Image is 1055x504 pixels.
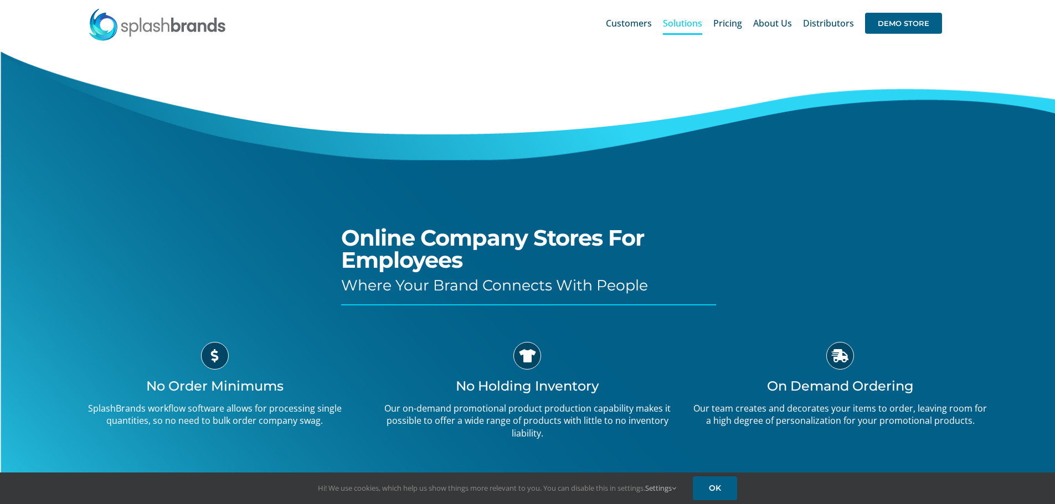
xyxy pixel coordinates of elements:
a: Settings [645,483,676,493]
img: SplashBrands.com Logo [88,8,227,41]
a: DEMO STORE [865,6,942,41]
span: Customers [606,19,652,28]
span: Hi! We use cookies, which help us show things more relevant to you. You can disable this in setti... [318,483,676,493]
a: OK [693,476,737,500]
span: Distributors [803,19,854,28]
a: Distributors [803,6,854,41]
nav: Main Menu [606,6,942,41]
span: Where Your Brand Connects With People [341,276,648,294]
h3: On Demand Ordering [692,378,989,394]
h3: No Holding Inventory [379,378,676,394]
p: Our team creates and decorates your items to order, leaving room for a high degree of personaliza... [692,402,989,427]
h3: No Order Minimums [66,378,363,394]
p: SplashBrands workflow software allows for processing single quantities, so no need to bulk order ... [66,402,363,427]
a: Pricing [713,6,742,41]
span: Solutions [663,19,702,28]
span: Pricing [713,19,742,28]
p: Our on-demand promotional product production capability makes it possible to offer a wide range o... [379,402,676,439]
span: About Us [753,19,792,28]
span: DEMO STORE [865,13,942,34]
a: Customers [606,6,652,41]
span: Online Company Stores For Employees [341,224,644,273]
